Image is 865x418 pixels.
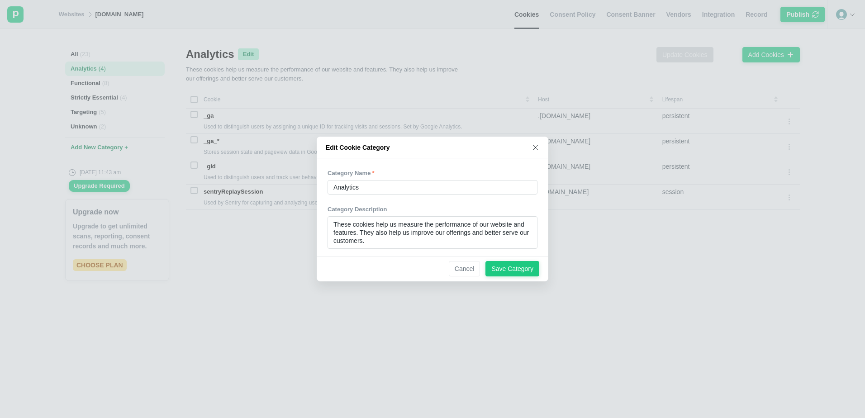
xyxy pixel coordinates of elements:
textarea: These cookies help us measure the performance of our website and features. They also help us impr... [328,216,537,249]
div: Cancel [455,265,475,273]
div: Save Category [491,265,533,273]
button: Cancel [449,261,480,276]
div: Category Description [328,205,537,214]
div: Edit Cookie Category [326,143,390,152]
div: Category Name [328,169,537,177]
button: Save Category [485,261,539,276]
input: Add [328,180,537,195]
